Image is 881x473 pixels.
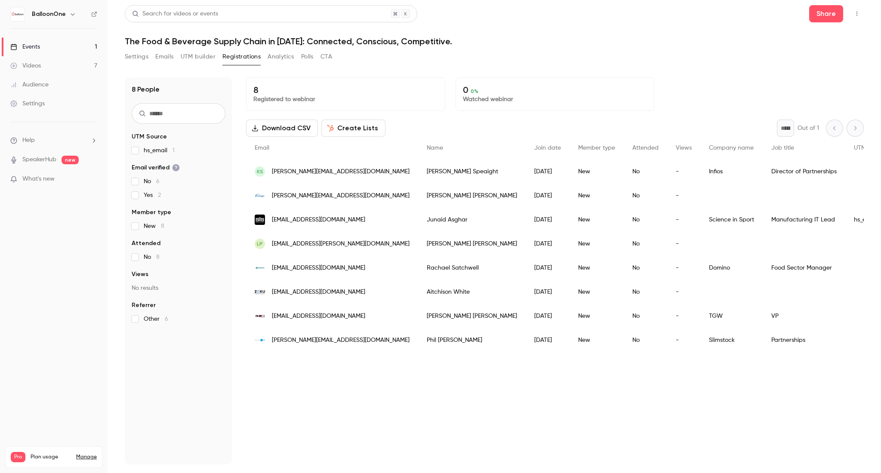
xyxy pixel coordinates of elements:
div: [DATE] [526,184,570,208]
button: Download CSV [246,120,318,137]
span: 8 [156,254,160,260]
div: No [624,256,667,280]
img: valogix.com [255,190,265,201]
span: KS [257,168,263,175]
div: No [624,280,667,304]
span: 0 % [471,88,478,94]
section: facet-groups [132,132,225,323]
span: Join date [534,145,561,151]
span: Views [676,145,692,151]
div: TGW [700,304,763,328]
div: New [570,280,624,304]
div: Search for videos or events [132,9,218,18]
p: No results [132,284,225,292]
div: [DATE] [526,304,570,328]
div: [PERSON_NAME] [PERSON_NAME] [418,184,526,208]
div: No [624,160,667,184]
span: [PERSON_NAME][EMAIL_ADDRESS][DOMAIN_NAME] [272,191,410,200]
div: Manufacturing IT Lead [763,208,845,232]
div: No [624,304,667,328]
span: Job title [771,145,794,151]
div: - [667,184,700,208]
div: Infios [700,160,763,184]
span: 6 [156,178,160,184]
img: scienceinsport.com [255,215,265,225]
button: Emails [155,50,173,64]
div: - [667,304,700,328]
h1: 8 People [132,84,160,95]
button: Settings [125,50,148,64]
span: Other [144,315,168,323]
span: Yes [144,191,161,200]
span: No [144,177,160,186]
a: SpeakerHub [22,155,56,164]
div: Science in Sport [700,208,763,232]
div: - [667,256,700,280]
span: [PERSON_NAME][EMAIL_ADDRESS][DOMAIN_NAME] [272,167,410,176]
div: [DATE] [526,232,570,256]
span: No [144,253,160,261]
div: Events [10,43,40,51]
div: [PERSON_NAME] [PERSON_NAME] [418,232,526,256]
div: VP [763,304,845,328]
div: New [570,160,624,184]
span: Views [132,270,148,279]
div: Domino [700,256,763,280]
span: New [144,222,164,230]
div: No [624,184,667,208]
span: [EMAIL_ADDRESS][DOMAIN_NAME] [272,288,365,297]
div: [DATE] [526,256,570,280]
button: Analytics [268,50,294,64]
div: New [570,328,624,352]
div: New [570,304,624,328]
div: Audience [10,80,49,89]
span: Email [255,145,269,151]
div: Partnerships [763,328,845,352]
span: UTM Source [132,132,167,141]
span: What's new [22,175,55,184]
span: 1 [173,147,175,154]
span: Attended [632,145,659,151]
h1: The Food & Beverage Supply Chain in [DATE]: Connected, Conscious, Competitive. [125,36,864,46]
span: LP [257,240,263,248]
p: Watched webinar [463,95,647,104]
img: BalloonOne [11,7,25,21]
p: 8 [253,85,438,95]
div: [DATE] [526,160,570,184]
span: [EMAIL_ADDRESS][DOMAIN_NAME] [272,312,365,321]
div: Aitchison White [418,280,526,304]
span: [EMAIL_ADDRESS][DOMAIN_NAME] [272,215,365,224]
span: 2 [158,192,161,198]
span: Referrer [132,301,156,310]
p: Out of 1 [798,124,819,132]
img: slimstock.com [255,338,265,343]
p: Registered to webinar [253,95,438,104]
span: Name [427,145,443,151]
button: UTM builder [181,50,216,64]
span: hs_email [144,146,175,155]
div: [DATE] [526,208,570,232]
div: New [570,208,624,232]
div: - [667,160,700,184]
div: - [667,208,700,232]
div: - [667,328,700,352]
span: new [62,156,79,164]
img: domino-uk.com [255,263,265,273]
div: New [570,256,624,280]
span: Attended [132,239,160,248]
button: Create Lists [321,120,385,137]
a: Manage [76,454,97,461]
div: New [570,232,624,256]
div: Director of Partnerships [763,160,845,184]
div: - [667,232,700,256]
div: No [624,232,667,256]
div: Slimstock [700,328,763,352]
span: Email verified [132,163,180,172]
span: Company name [709,145,754,151]
button: Polls [301,50,314,64]
span: Plan usage [31,454,71,461]
span: [EMAIL_ADDRESS][DOMAIN_NAME] [272,264,365,273]
div: Phil [PERSON_NAME] [418,328,526,352]
div: [DATE] [526,328,570,352]
div: Rachael Satchwell [418,256,526,280]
